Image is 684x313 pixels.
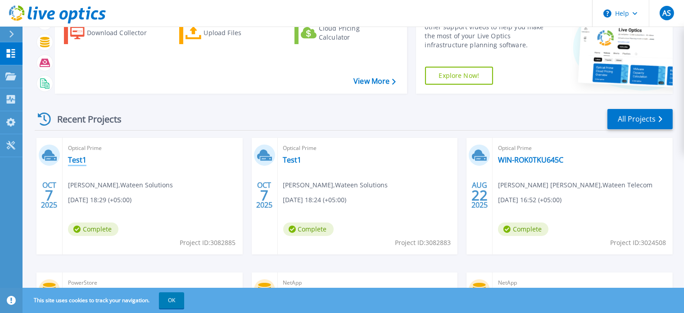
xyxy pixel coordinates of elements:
[283,222,334,236] span: Complete
[87,24,159,42] div: Download Collector
[395,238,451,248] span: Project ID: 3082883
[283,155,302,164] a: Test1
[607,109,673,129] a: All Projects
[179,22,280,44] a: Upload Files
[294,22,395,44] a: Cloud Pricing Calculator
[283,180,388,190] span: [PERSON_NAME] , Wateen Solutions
[662,9,671,17] span: AS
[204,24,276,42] div: Upload Files
[498,278,667,288] span: NetApp
[319,24,391,42] div: Cloud Pricing Calculator
[68,180,173,190] span: [PERSON_NAME] , Wateen Solutions
[498,180,652,190] span: [PERSON_NAME] [PERSON_NAME] , Wateen Telecom
[471,191,488,199] span: 22
[498,143,667,153] span: Optical Prime
[283,195,347,205] span: [DATE] 18:24 (+05:00)
[353,77,395,86] a: View More
[260,191,268,199] span: 7
[68,155,86,164] a: Test1
[25,292,184,308] span: This site uses cookies to track your navigation.
[283,278,453,288] span: NetApp
[68,143,237,153] span: Optical Prime
[35,108,134,130] div: Recent Projects
[471,179,488,212] div: AUG 2025
[498,155,563,164] a: WIN-ROK0TKU645C
[610,238,666,248] span: Project ID: 3024508
[68,222,118,236] span: Complete
[180,238,236,248] span: Project ID: 3082885
[498,222,548,236] span: Complete
[256,179,273,212] div: OCT 2025
[283,143,453,153] span: Optical Prime
[45,191,53,199] span: 7
[41,179,58,212] div: OCT 2025
[498,195,562,205] span: [DATE] 16:52 (+05:00)
[159,292,184,308] button: OK
[64,22,164,44] a: Download Collector
[68,278,237,288] span: PowerStore
[68,195,131,205] span: [DATE] 18:29 (+05:00)
[425,67,494,85] a: Explore Now!
[425,14,554,50] div: Find tutorials, instructional guides and other support videos to help you make the most of your L...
